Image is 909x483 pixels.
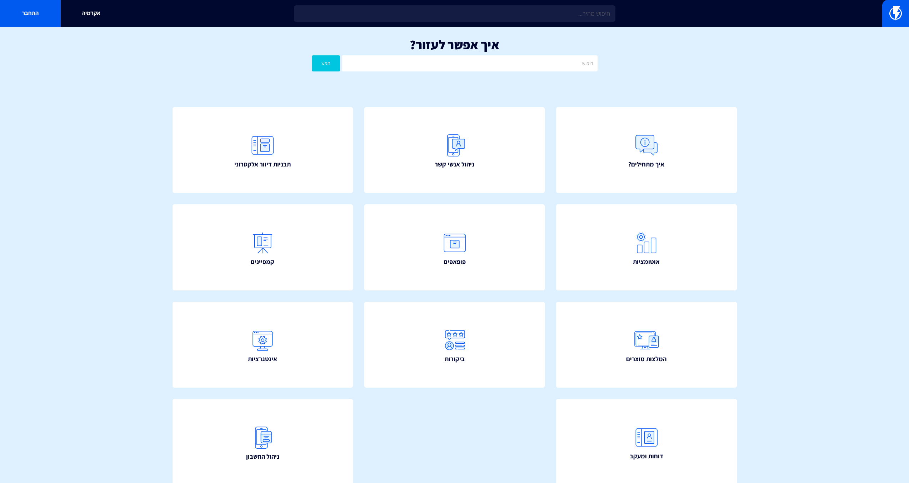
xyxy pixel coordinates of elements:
span: המלצות מוצרים [626,354,666,364]
a: איך מתחילים? [556,107,737,193]
a: פופאפים [364,204,545,290]
a: ניהול אנשי קשר [364,107,545,193]
input: חיפוש מהיר... [294,5,615,22]
button: חפש [312,55,340,71]
span: ניהול החשבון [246,452,279,461]
h1: איך אפשר לעזור? [11,38,898,52]
span: אוטומציות [633,257,660,267]
span: תבניות דיוור אלקטרוני [234,160,291,169]
span: ניהול אנשי קשר [435,160,474,169]
a: תבניות דיוור אלקטרוני [173,107,353,193]
span: איך מתחילים? [628,160,664,169]
span: ביקורות [445,354,465,364]
a: ביקורות [364,302,545,388]
a: המלצות מוצרים [556,302,737,388]
span: קמפיינים [251,257,274,267]
a: אינטגרציות [173,302,353,388]
input: חיפוש [342,55,597,71]
span: דוחות ומעקב [630,452,663,461]
span: פופאפים [444,257,466,267]
a: אוטומציות [556,204,737,290]
a: קמפיינים [173,204,353,290]
span: אינטגרציות [248,354,277,364]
